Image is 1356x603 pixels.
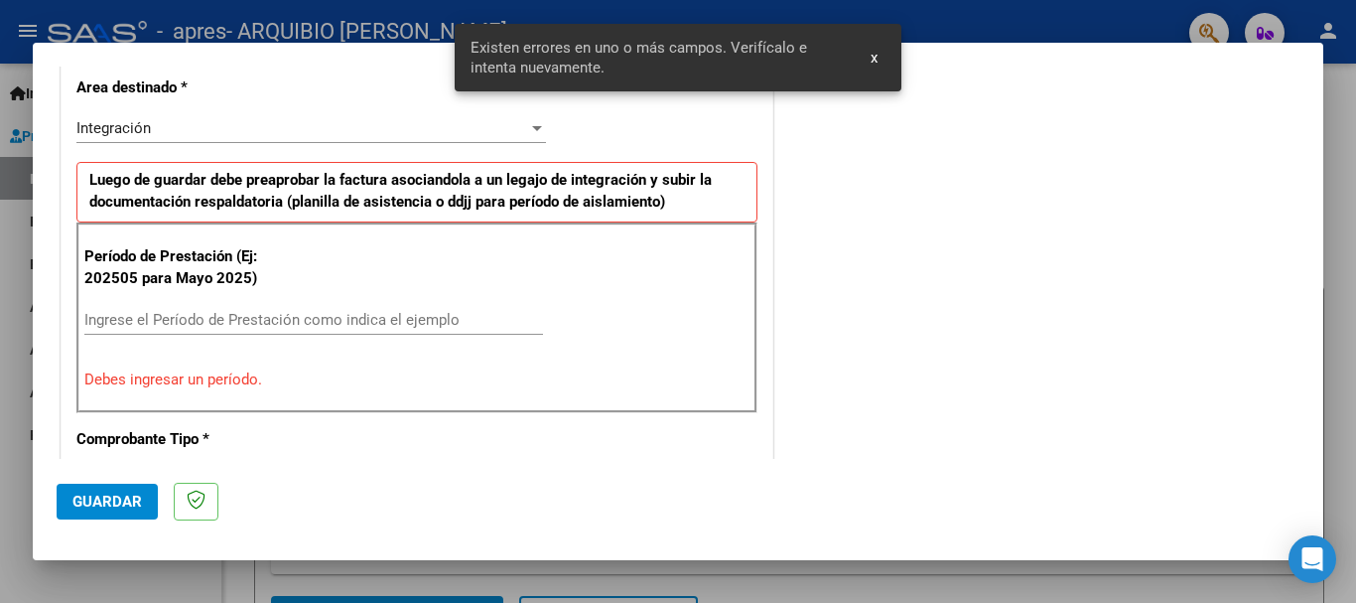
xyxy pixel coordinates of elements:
p: Comprobante Tipo * [76,428,281,451]
strong: Luego de guardar debe preaprobar la factura asociandola a un legajo de integración y subir la doc... [89,171,712,212]
span: Guardar [72,493,142,511]
p: Debes ingresar un período. [84,369,749,391]
span: Existen errores en uno o más campos. Verifícalo e intenta nuevamente. [471,38,848,77]
span: Integración [76,119,151,137]
button: x [855,40,893,75]
span: x [871,49,878,67]
p: Area destinado * [76,76,281,99]
div: Open Intercom Messenger [1288,535,1336,583]
button: Guardar [57,484,158,520]
p: Período de Prestación (Ej: 202505 para Mayo 2025) [84,245,284,290]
